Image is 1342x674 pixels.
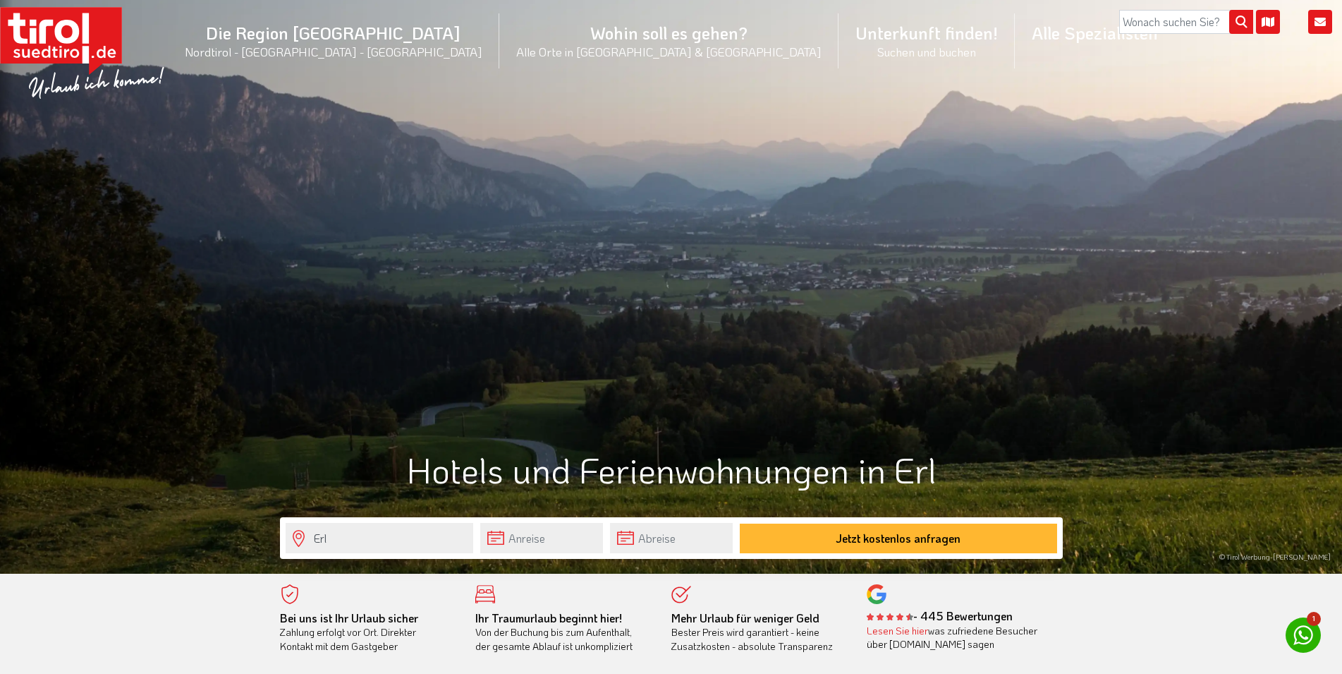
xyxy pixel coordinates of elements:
[671,611,846,654] div: Bester Preis wird garantiert - keine Zusatzkosten - absolute Transparenz
[280,611,455,654] div: Zahlung erfolgt vor Ort. Direkter Kontakt mit dem Gastgeber
[480,523,603,553] input: Anreise
[1256,10,1280,34] i: Karte öffnen
[867,608,1013,623] b: - 445 Bewertungen
[867,624,928,637] a: Lesen Sie hier
[671,610,819,625] b: Mehr Urlaub für weniger Geld
[280,610,418,625] b: Bei uns ist Ihr Urlaub sicher
[516,44,822,59] small: Alle Orte in [GEOGRAPHIC_DATA] & [GEOGRAPHIC_DATA]
[185,44,482,59] small: Nordtirol - [GEOGRAPHIC_DATA] - [GEOGRAPHIC_DATA]
[855,44,998,59] small: Suchen und buchen
[1307,612,1321,626] span: 1
[1286,618,1321,653] a: 1
[1119,10,1253,34] input: Wonach suchen Sie?
[740,524,1057,553] button: Jetzt kostenlos anfragen
[610,523,733,553] input: Abreise
[499,6,838,75] a: Wohin soll es gehen?Alle Orte in [GEOGRAPHIC_DATA] & [GEOGRAPHIC_DATA]
[475,610,622,625] b: Ihr Traumurlaub beginnt hier!
[838,6,1015,75] a: Unterkunft finden!Suchen und buchen
[280,450,1063,489] h1: Hotels und Ferienwohnungen in Erl
[286,523,473,553] input: Wo soll's hingehen?
[168,6,499,75] a: Die Region [GEOGRAPHIC_DATA]Nordtirol - [GEOGRAPHIC_DATA] - [GEOGRAPHIC_DATA]
[475,611,650,654] div: Von der Buchung bis zum Aufenthalt, der gesamte Ablauf ist unkompliziert
[867,624,1042,651] div: was zufriedene Besucher über [DOMAIN_NAME] sagen
[1015,6,1175,59] a: Alle Spezialisten
[1308,10,1332,34] i: Kontakt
